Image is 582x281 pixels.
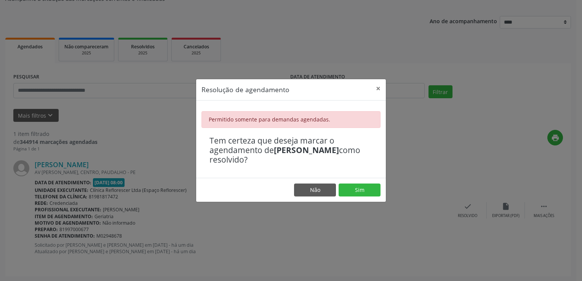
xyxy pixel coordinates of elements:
h4: Tem certeza que deseja marcar o agendamento de como resolvido? [209,136,373,165]
h5: Resolução de agendamento [201,85,289,94]
button: Close [371,79,386,98]
button: Não [294,184,336,196]
div: Permitido somente para demandas agendadas. [201,111,381,128]
b: [PERSON_NAME] [274,145,339,155]
button: Sim [339,184,381,196]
